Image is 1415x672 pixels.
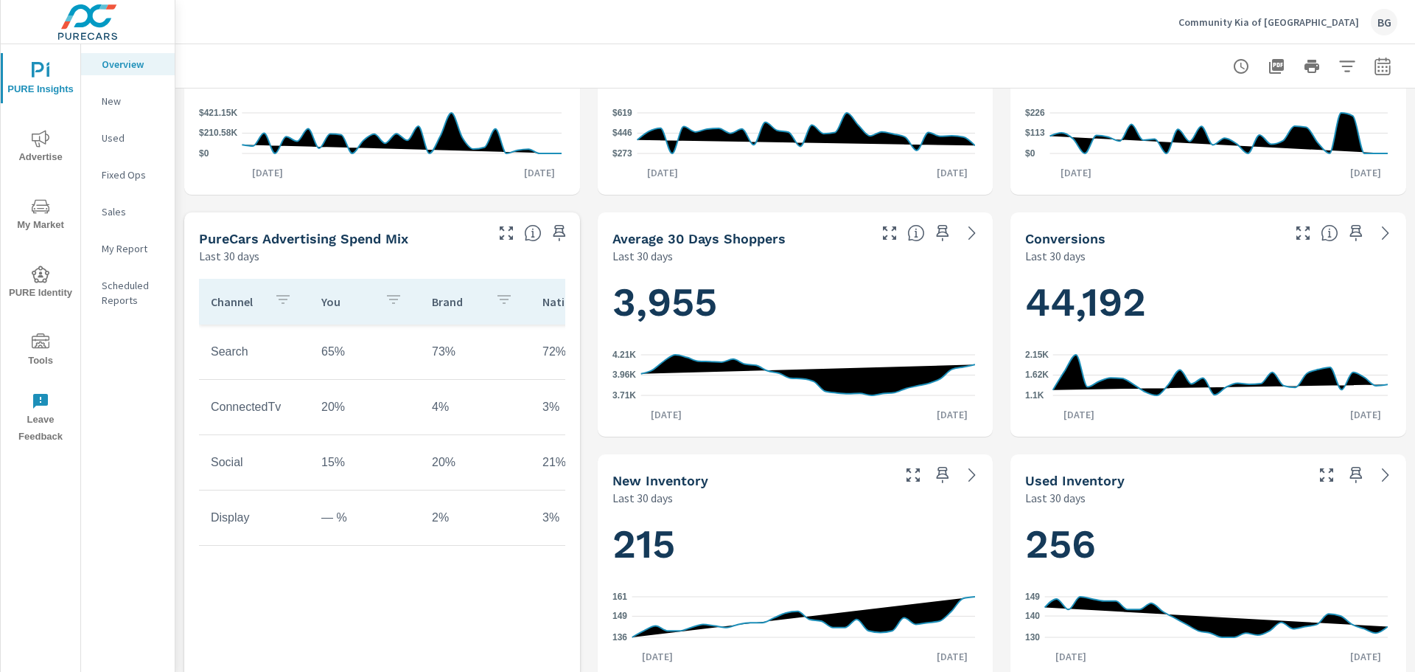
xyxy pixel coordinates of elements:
p: [DATE] [640,407,692,422]
a: See more details in report [1374,463,1397,487]
text: 2.15K [1025,350,1049,360]
p: [DATE] [1340,649,1391,664]
span: PURE Insights [5,62,76,98]
text: 136 [612,632,627,642]
p: Sales [102,204,163,219]
p: Channel [211,294,262,309]
span: This table looks at how you compare to the amount of budget you spend per channel as opposed to y... [524,224,542,242]
h5: Average 30 Days Shoppers [612,231,786,246]
button: Select Date Range [1368,52,1397,81]
div: My Report [81,238,175,260]
p: Last 30 days [1025,247,1086,265]
button: Make Fullscreen [1315,463,1338,487]
span: Tools [5,333,76,370]
text: 3.96K [612,370,636,380]
text: 1.1K [1025,390,1044,401]
span: PURE Identity [5,266,76,302]
p: [DATE] [1340,407,1391,422]
p: My Report [102,241,163,256]
p: [DATE] [637,165,688,180]
p: You [321,294,373,309]
text: $0 [199,148,209,159]
td: 3% [531,499,641,536]
span: Save this to your personalized report [1344,463,1368,487]
p: Used [102,131,163,145]
span: Save this to your personalized report [931,221,954,245]
td: 4% [420,389,531,426]
button: Print Report [1297,52,1327,81]
span: The number of dealer-specified goals completed by a visitor. [Source: This data is provided by th... [1321,224,1338,242]
td: Display [199,499,310,536]
h1: 3,955 [612,277,979,328]
p: [DATE] [1340,165,1391,180]
p: [DATE] [926,649,978,664]
td: 20% [310,389,420,426]
button: Make Fullscreen [878,221,901,245]
td: — % [310,499,420,536]
button: Make Fullscreen [1291,221,1315,245]
text: 161 [612,592,627,602]
button: Make Fullscreen [495,221,518,245]
h1: 44,192 [1025,277,1391,328]
p: Community Kia of [GEOGRAPHIC_DATA] [1178,15,1359,29]
div: Scheduled Reports [81,274,175,311]
a: See more details in report [1374,221,1397,245]
p: New [102,94,163,108]
text: $421.15K [199,108,237,118]
p: [DATE] [1050,165,1102,180]
span: Leave Feedback [5,392,76,446]
h5: Used Inventory [1025,473,1125,488]
td: 21% [531,444,641,481]
div: Sales [81,201,175,223]
h1: 215 [612,519,979,569]
td: 73% [420,333,531,370]
p: Brand [432,294,483,309]
span: A rolling 30 day total of daily Shoppers on the dealership website, averaged over the selected da... [907,224,925,242]
h5: New Inventory [612,473,708,488]
text: 149 [1025,592,1040,602]
td: 65% [310,333,420,370]
td: 3% [531,389,641,426]
p: Fixed Ops [102,167,163,182]
span: Advertise [5,130,76,166]
text: $0 [1025,148,1035,159]
p: Overview [102,57,163,72]
button: Apply Filters [1332,52,1362,81]
span: My Market [5,198,76,234]
p: Last 30 days [1025,489,1086,507]
p: [DATE] [926,407,978,422]
td: ConnectedTv [199,389,310,426]
p: [DATE] [242,165,293,180]
p: [DATE] [1045,649,1097,664]
p: Last 30 days [612,489,673,507]
p: [DATE] [1053,407,1105,422]
text: 130 [1025,632,1040,642]
div: Overview [81,53,175,75]
td: Social [199,444,310,481]
td: 15% [310,444,420,481]
div: Used [81,127,175,149]
text: 140 [1025,611,1040,621]
td: 72% [531,333,641,370]
span: Save this to your personalized report [931,463,954,487]
p: National [542,294,594,309]
p: Last 30 days [612,247,673,265]
p: Scheduled Reports [102,278,163,308]
td: 2% [420,499,531,536]
text: $619 [612,108,632,118]
a: See more details in report [960,463,984,487]
p: [DATE] [514,165,565,180]
div: BG [1371,9,1397,35]
text: 3.71K [612,390,636,401]
td: 20% [420,444,531,481]
div: Fixed Ops [81,164,175,186]
div: New [81,90,175,112]
span: Save this to your personalized report [548,221,571,245]
h1: 256 [1025,519,1391,569]
p: [DATE] [632,649,683,664]
div: nav menu [1,44,80,451]
text: 4.21K [612,350,636,360]
h5: Conversions [1025,231,1105,246]
p: Last 30 days [199,247,259,265]
p: [DATE] [926,165,978,180]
